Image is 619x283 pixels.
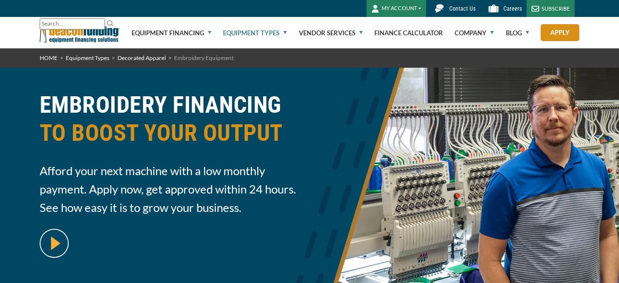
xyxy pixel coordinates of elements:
a: Equipment Types [223,17,287,48]
a: Decorated Apparel [118,54,166,61]
a: Equipment Financing [132,17,211,48]
a: Equipment Types [66,54,109,61]
a: Company [455,17,494,48]
img: video modal pop-up play button [40,229,69,258]
span: Contact Us [449,5,475,12]
img: Beacon Funding Corporation logo [40,17,120,48]
a: Blog [506,17,529,48]
a: Finance Calculator [374,17,443,48]
a: Vendor Services [299,17,363,48]
a: Apply [541,24,579,41]
span: Afford your next machine with a low monthly payment. Apply now, get approved within 24 hours. See... [40,162,304,217]
a: Clear search text [95,20,103,28]
a: HOME [40,54,58,61]
h1: EMBROIDERY FINANCING [40,91,304,154]
input: Search [40,18,105,30]
span: Careers [503,5,522,12]
img: Search [106,19,114,27]
span: TO BOOST YOUR OUTPUT [40,119,304,147]
span: Embroidery Equipment [174,54,234,61]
